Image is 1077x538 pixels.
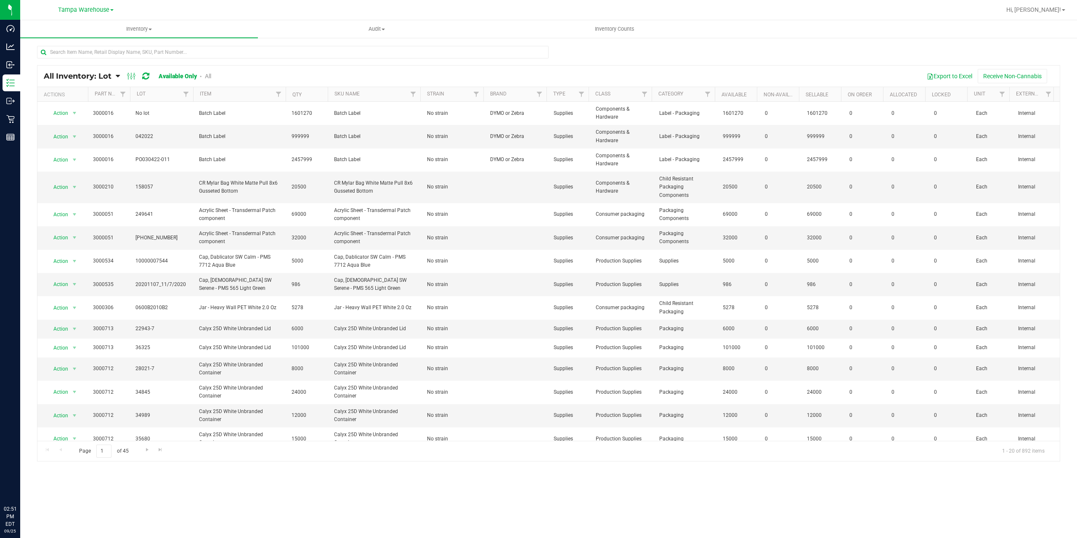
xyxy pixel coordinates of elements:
span: select [69,232,80,244]
a: Lot [137,91,146,97]
a: SKU Name [334,91,360,97]
span: Each [976,210,1008,218]
a: Filter [272,87,286,101]
a: Allocated [890,92,917,98]
span: Acrylic Sheet - Transdermal Patch component [334,230,417,246]
span: 3000712 [93,388,125,396]
span: 101000 [723,344,755,352]
input: 1 [96,445,111,458]
span: select [69,363,80,375]
span: select [69,181,80,193]
span: 0 [934,365,966,373]
span: Calyx 25D White Unbranded Container [334,361,417,377]
a: Sellable [806,92,828,98]
span: 0 [934,304,966,312]
span: 0 [849,183,881,191]
span: 0 [891,365,923,373]
span: 3000210 [93,183,125,191]
span: [PHONE_NUMBER] [135,234,189,242]
span: Batch Label [334,133,417,140]
span: 3000016 [93,133,125,140]
span: Inventory Counts [584,25,646,33]
span: 32000 [292,234,324,242]
button: Export to Excel [921,69,978,83]
iframe: Resource center [8,471,34,496]
span: Action [46,386,69,398]
span: 22943-7 [135,325,189,333]
span: DYMO or Zebra [490,109,544,117]
span: 0 [849,234,881,242]
inline-svg: Inbound [6,61,15,69]
span: No strain [427,281,480,289]
a: Filter [1042,87,1056,101]
span: Internal [1018,304,1055,312]
span: 0 [934,183,966,191]
span: Label - Packaging [659,133,713,140]
span: 69000 [807,210,839,218]
span: Action [46,278,69,290]
inline-svg: Analytics [6,42,15,51]
span: 28021-7 [135,365,189,373]
span: Cap, [DEMOGRAPHIC_DATA] SW Serene - PMS 565 Light Green [199,276,282,292]
span: Components & Hardware [596,105,649,121]
span: 32000 [807,234,839,242]
span: Label - Packaging [659,156,713,164]
span: Each [976,304,1008,312]
span: No lot [135,109,189,117]
span: 042022 [135,133,189,140]
span: select [69,410,80,421]
span: 0 [891,281,923,289]
span: Components & Hardware [596,152,649,168]
span: 3000712 [93,365,125,373]
span: CR Mylar Bag White Matte Pull 8x6 Gusseted Bottom [334,179,417,195]
span: Supplies [554,234,586,242]
span: Internal [1018,183,1055,191]
a: All Inventory: Lot [44,72,116,81]
span: Production Supplies [596,281,649,289]
span: 0 [891,234,923,242]
span: Cap, [DEMOGRAPHIC_DATA] SW Serene - PMS 565 Light Green [334,276,417,292]
span: Supplies [554,281,586,289]
span: 0 [765,304,797,312]
span: 8000 [807,365,839,373]
span: 0 [765,234,797,242]
span: Action [46,181,69,193]
span: 0 [849,156,881,164]
span: Tampa Warehouse [58,6,109,13]
span: 69000 [292,210,324,218]
span: 6000 [723,325,755,333]
span: Each [976,109,1008,117]
a: Filter [995,87,1009,101]
iframe: Resource center unread badge [25,469,35,480]
a: Filter [638,87,652,101]
span: DYMO or Zebra [490,156,544,164]
span: 0 [765,281,797,289]
span: Supplies [554,156,586,164]
a: Go to the last page [154,445,167,456]
a: External/Internal [1016,91,1066,97]
span: 999999 [723,133,755,140]
a: On Order [848,92,872,98]
a: Inventory Counts [496,20,733,38]
span: select [69,154,80,166]
span: Calyx 25D White Unbranded Container [199,384,282,400]
span: Action [46,131,69,143]
span: No strain [427,257,480,265]
span: Consumer packaging [596,234,649,242]
span: 20500 [292,183,324,191]
span: Acrylic Sheet - Transdermal Patch component [199,207,282,223]
span: Components & Hardware [596,128,649,144]
span: Action [46,302,69,314]
span: 0 [891,210,923,218]
span: Each [976,183,1008,191]
span: 32000 [723,234,755,242]
span: Each [976,234,1008,242]
span: 0 [849,133,881,140]
span: Packaging [659,325,713,333]
span: 2457999 [292,156,324,164]
a: Locked [932,92,951,98]
span: select [69,342,80,354]
a: Filter [470,87,483,101]
span: 0 [849,257,881,265]
span: 999999 [292,133,324,140]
